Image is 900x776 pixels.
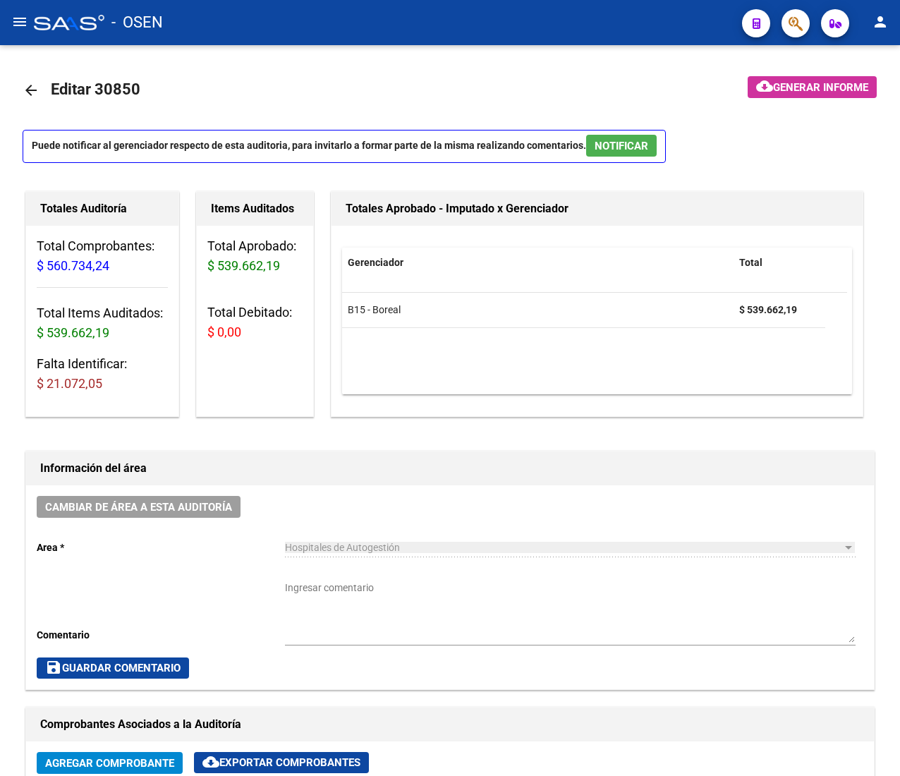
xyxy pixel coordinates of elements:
span: Generar informe [773,81,868,94]
h1: Totales Auditoría [40,198,164,220]
span: Agregar Comprobante [45,757,174,770]
h3: Total Aprobado: [207,236,303,276]
span: Total [739,257,762,268]
span: Editar 30850 [51,80,140,98]
h1: Comprobantes Asociados a la Auditoría [40,713,860,736]
span: NOTIFICAR [595,140,648,152]
span: $ 560.734,24 [37,258,109,273]
span: Guardar Comentario [45,662,181,674]
h3: Total Comprobantes: [37,236,168,276]
mat-icon: cloud_download [756,78,773,95]
span: Cambiar de área a esta auditoría [45,501,232,514]
button: Exportar Comprobantes [194,752,369,773]
span: - OSEN [111,7,163,38]
button: Guardar Comentario [37,657,189,679]
span: $ 539.662,19 [37,325,109,340]
span: Gerenciador [348,257,403,268]
p: Puede notificar al gerenciador respecto de esta auditoria, para invitarlo a formar parte de la mi... [23,130,666,163]
h3: Total Items Auditados: [37,303,168,343]
datatable-header-cell: Gerenciador [342,248,734,278]
button: Agregar Comprobante [37,752,183,774]
h1: Items Auditados [211,198,299,220]
mat-icon: cloud_download [202,753,219,770]
span: $ 539.662,19 [207,258,280,273]
button: NOTIFICAR [586,135,657,157]
mat-icon: person [872,13,889,30]
span: $ 21.072,05 [37,376,102,391]
mat-icon: save [45,659,62,676]
mat-icon: arrow_back [23,82,39,99]
h1: Información del área [40,457,860,480]
mat-icon: menu [11,13,28,30]
span: B15 - Boreal [348,304,401,315]
span: Hospitales de Autogestión [285,542,400,553]
datatable-header-cell: Total [734,248,825,278]
strong: $ 539.662,19 [739,304,797,315]
p: Area * [37,540,285,555]
span: Exportar Comprobantes [202,756,360,769]
span: $ 0,00 [207,325,241,339]
p: Comentario [37,627,285,643]
h3: Total Debitado: [207,303,303,342]
h3: Falta Identificar: [37,354,168,394]
button: Generar informe [748,76,877,98]
button: Cambiar de área a esta auditoría [37,496,241,518]
iframe: Intercom live chat [852,728,886,762]
h1: Totales Aprobado - Imputado x Gerenciador [346,198,849,220]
